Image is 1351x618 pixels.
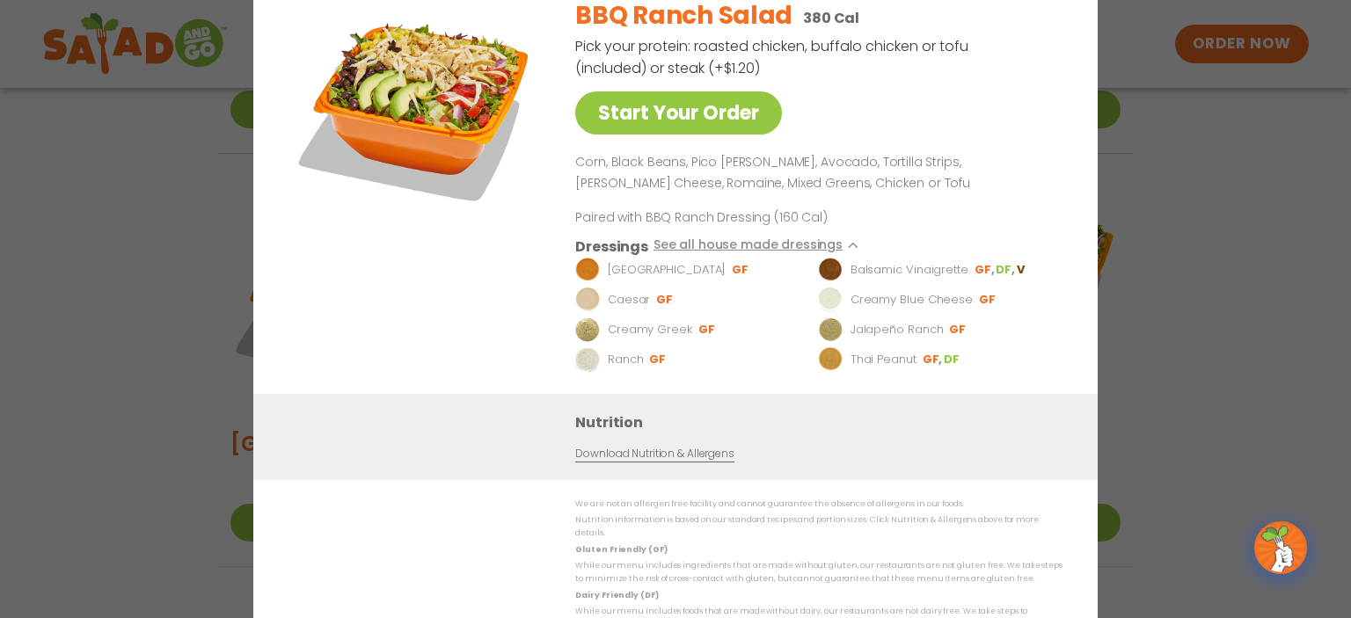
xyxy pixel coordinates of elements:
[575,543,667,554] strong: Gluten Friendly (GF)
[575,559,1063,586] p: While our menu includes ingredients that are made without gluten, our restaurants are not gluten ...
[803,7,859,29] p: 380 Cal
[575,411,1071,433] h3: Nutrition
[575,316,600,341] img: Dressing preview image for Creamy Greek
[575,445,734,462] a: Download Nutrition & Allergens
[851,260,968,278] p: Balsamic Vinaigrette
[649,351,668,367] li: GF
[575,91,782,135] a: Start Your Order
[575,257,600,281] img: Dressing preview image for BBQ Ranch
[575,589,658,600] strong: Dairy Friendly (DF)
[575,287,600,311] img: Dressing preview image for Caesar
[575,235,648,257] h3: Dressings
[818,287,843,311] img: Dressing preview image for Creamy Blue Cheese
[818,346,843,371] img: Dressing preview image for Thai Peanut
[575,513,1063,541] p: Nutrition information is based on our standard recipes and portion sizes. Click Nutrition & Aller...
[949,321,968,337] li: GF
[575,152,1055,194] p: Corn, Black Beans, Pico [PERSON_NAME], Avocado, Tortilla Strips, [PERSON_NAME] Cheese, Romaine, M...
[575,35,971,79] p: Pick your protein: roasted chicken, buffalo chicken or tofu (included) or steak (+$1.20)
[575,346,600,371] img: Dressing preview image for Ranch
[654,235,867,257] button: See all house made dressings
[818,316,843,341] img: Dressing preview image for Jalapeño Ranch
[996,261,1016,277] li: DF
[698,321,717,337] li: GF
[608,260,726,278] p: [GEOGRAPHIC_DATA]
[975,261,996,277] li: GF
[575,207,901,226] p: Paired with BBQ Ranch Dressing (160 Cal)
[851,320,944,338] p: Jalapeño Ranch
[732,261,750,277] li: GF
[944,351,961,367] li: DF
[608,320,692,338] p: Creamy Greek
[851,290,973,308] p: Creamy Blue Cheese
[818,257,843,281] img: Dressing preview image for Balsamic Vinaigrette
[851,350,916,367] p: Thai Peanut
[1017,261,1026,277] li: V
[608,350,644,367] p: Ranch
[656,291,675,307] li: GF
[608,290,650,308] p: Caesar
[1256,523,1305,572] img: wpChatIcon
[979,291,997,307] li: GF
[923,351,944,367] li: GF
[575,498,1063,511] p: We are not an allergen free facility and cannot guarantee the absence of allergens in our foods.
